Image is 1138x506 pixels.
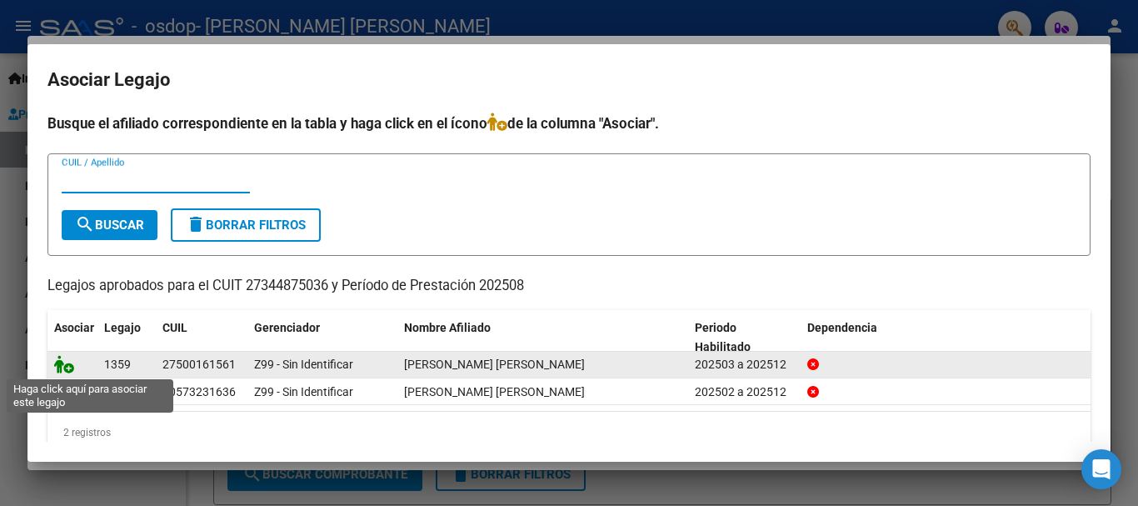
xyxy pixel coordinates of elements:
button: Buscar [62,210,157,240]
span: CUIL [162,321,187,334]
span: 1192 [104,385,131,398]
datatable-header-cell: CUIL [156,310,247,365]
p: Legajos aprobados para el CUIT 27344875036 y Período de Prestación 202508 [47,276,1091,297]
span: Legajo [104,321,141,334]
div: 2 registros [47,412,1091,453]
datatable-header-cell: Periodo Habilitado [688,310,801,365]
span: Nombre Afiliado [404,321,491,334]
div: 202503 a 202512 [695,355,794,374]
datatable-header-cell: Nombre Afiliado [397,310,688,365]
h2: Asociar Legajo [47,64,1091,96]
span: Asociar [54,321,94,334]
span: Z99 - Sin Identificar [254,385,353,398]
div: 27500161561 [162,355,236,374]
span: Z99 - Sin Identificar [254,358,353,371]
span: Borrar Filtros [186,218,306,233]
div: 202502 a 202512 [695,383,794,402]
span: Dependencia [807,321,877,334]
h4: Busque el afiliado correspondiente en la tabla y haga click en el ícono de la columna "Asociar". [47,113,1091,134]
datatable-header-cell: Asociar [47,310,97,365]
span: Periodo Habilitado [695,321,751,353]
span: Gerenciador [254,321,320,334]
div: Open Intercom Messenger [1081,449,1121,489]
span: CUELLO TOMAS BENJAMIN [404,385,585,398]
mat-icon: search [75,214,95,234]
mat-icon: delete [186,214,206,234]
span: 1359 [104,358,131,371]
datatable-header-cell: Dependencia [801,310,1091,365]
button: Borrar Filtros [171,208,321,242]
div: 20573231636 [162,383,236,402]
datatable-header-cell: Legajo [97,310,156,365]
span: Buscar [75,218,144,233]
span: NAZUR CONTRERA AMBAR ANDREA [404,358,585,371]
datatable-header-cell: Gerenciador [247,310,397,365]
